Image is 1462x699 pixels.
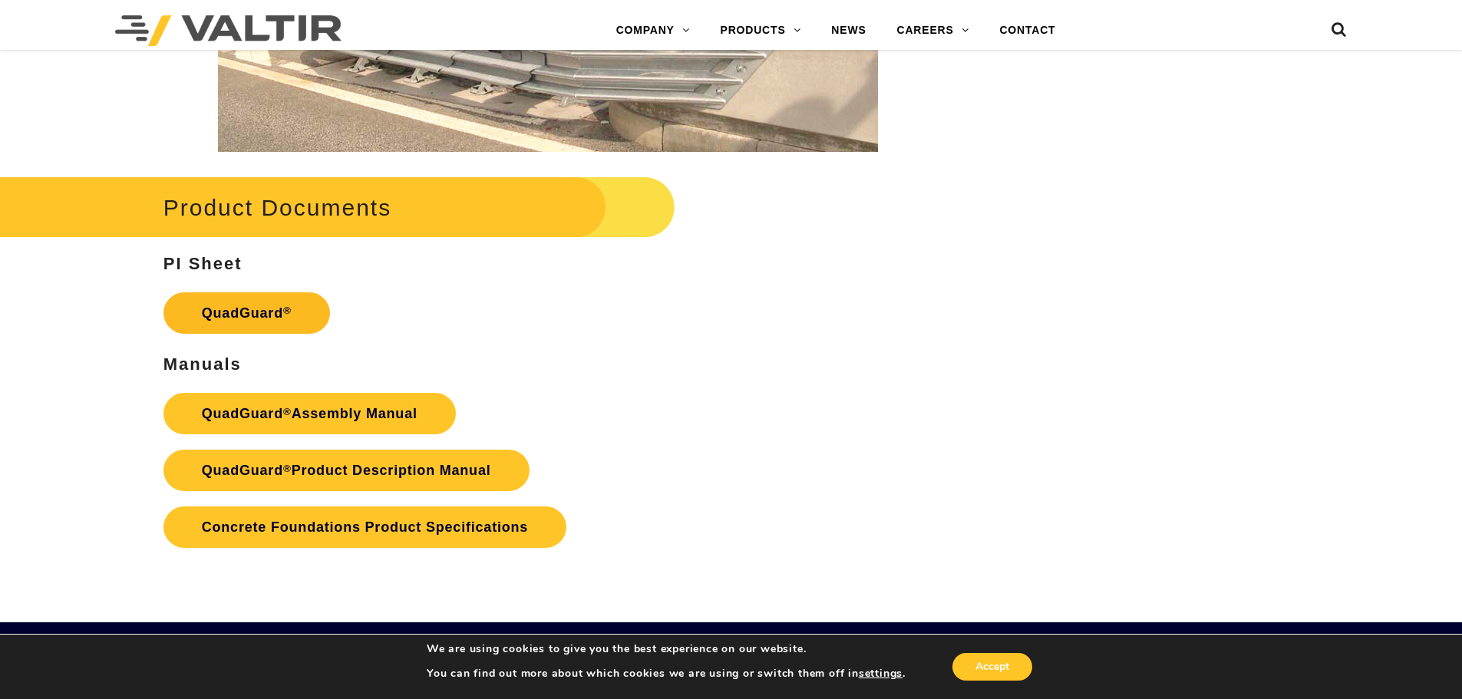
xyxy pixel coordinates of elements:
[283,305,292,316] sup: ®
[163,450,530,491] a: QuadGuard®Product Description Manual
[984,15,1071,46] a: CONTACT
[952,653,1032,681] button: Accept
[163,354,242,374] strong: Manuals
[283,406,292,417] sup: ®
[163,506,566,548] a: Concrete Foundations Product Specifications
[115,15,342,46] img: Valtir
[601,15,705,46] a: COMPANY
[816,15,881,46] a: NEWS
[163,292,330,334] a: QuadGuard®
[705,15,817,46] a: PRODUCTS
[882,15,985,46] a: CAREERS
[859,667,903,681] button: settings
[283,463,292,474] sup: ®
[427,642,906,656] p: We are using cookies to give you the best experience on our website.
[163,393,456,434] a: QuadGuard®Assembly Manual
[427,667,906,681] p: You can find out more about which cookies we are using or switch them off in .
[163,254,243,273] strong: PI Sheet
